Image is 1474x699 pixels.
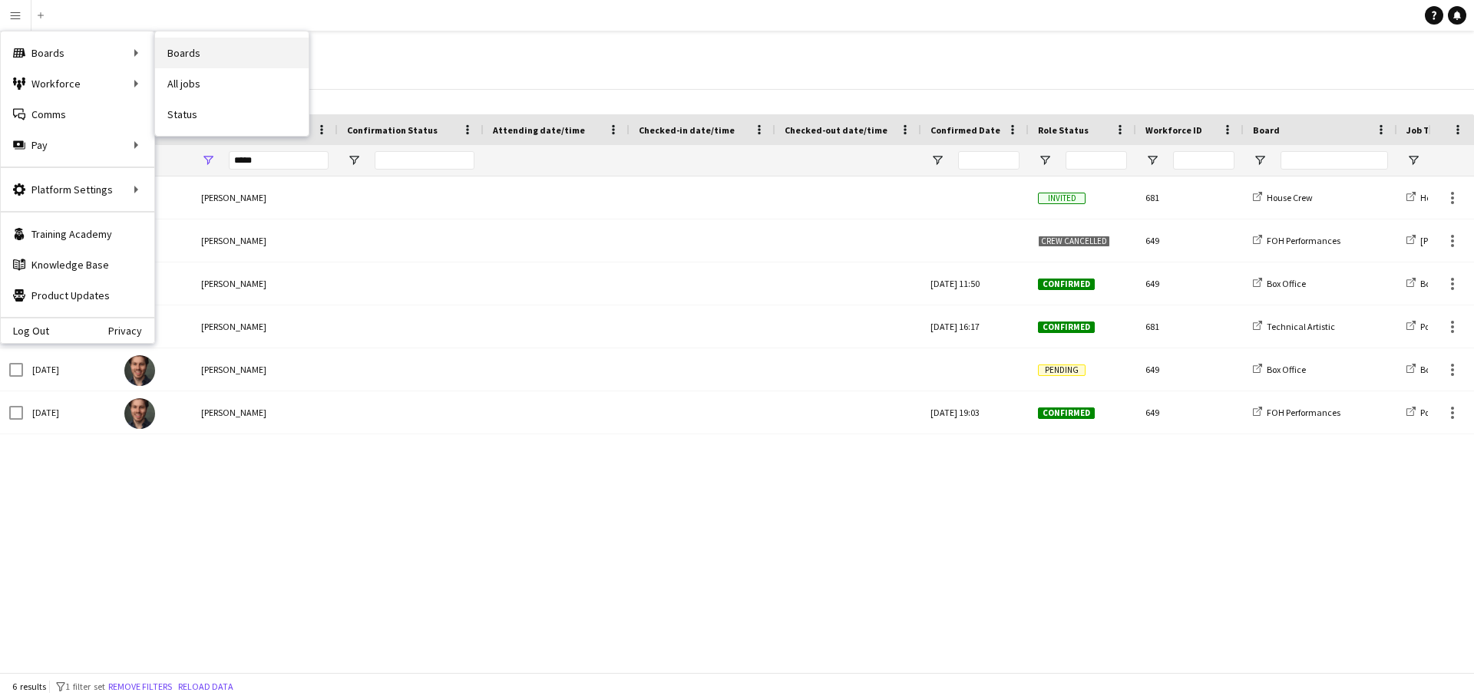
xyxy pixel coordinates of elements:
[1406,192,1466,203] a: House Crew
[1038,193,1086,204] span: Invited
[1136,391,1244,434] div: 649
[1145,124,1202,136] span: Workforce ID
[1,219,154,249] a: Training Academy
[1420,364,1459,375] span: Box Office
[1253,192,1313,203] a: House Crew
[65,681,105,692] span: 1 filter set
[1253,321,1335,332] a: Technical Artistic
[1136,305,1244,348] div: 681
[921,305,1029,348] div: [DATE] 16:17
[1,174,154,205] div: Platform Settings
[1038,407,1095,419] span: Confirmed
[1136,176,1244,219] div: 681
[1281,151,1388,170] input: Board Filter Input
[1173,151,1234,170] input: Workforce ID Filter Input
[1038,321,1095,333] span: Confirmed
[1,68,154,99] div: Workforce
[1420,278,1459,289] span: Box Office
[201,364,266,375] span: [PERSON_NAME]
[921,391,1029,434] div: [DATE] 19:03
[201,192,266,203] span: [PERSON_NAME]
[930,124,1000,136] span: Confirmed Date
[201,278,266,289] span: [PERSON_NAME]
[201,321,266,332] span: [PERSON_NAME]
[1267,321,1335,332] span: Technical Artistic
[1,280,154,311] a: Product Updates
[1253,235,1340,246] a: FOH Performances
[493,124,585,136] span: Attending date/time
[1,249,154,280] a: Knowledge Base
[124,398,155,429] img: James Bibby
[1136,262,1244,305] div: 649
[229,151,329,170] input: Name Filter Input
[1253,278,1306,289] a: Box Office
[1038,124,1089,136] span: Role Status
[1406,278,1459,289] a: Box Office
[1145,153,1159,167] button: Open Filter Menu
[1,325,49,337] a: Log Out
[23,391,115,434] div: [DATE]
[1253,124,1280,136] span: Board
[155,38,309,68] a: Boards
[1038,236,1110,247] span: Crew cancelled
[201,235,266,246] span: [PERSON_NAME]
[1406,124,1446,136] span: Job Title
[201,407,266,418] span: [PERSON_NAME]
[1267,192,1313,203] span: House Crew
[108,325,154,337] a: Privacy
[1267,407,1340,418] span: FOH Performances
[375,151,474,170] input: Confirmation Status Filter Input
[1253,407,1340,418] a: FOH Performances
[1038,364,1086,376] span: Pending
[155,68,309,99] a: All jobs
[201,153,215,167] button: Open Filter Menu
[1420,192,1466,203] span: House Crew
[347,124,438,136] span: Confirmation Status
[1,99,154,130] a: Comms
[1136,348,1244,391] div: 649
[1253,364,1306,375] a: Box Office
[1267,235,1340,246] span: FOH Performances
[1267,278,1306,289] span: Box Office
[1406,364,1459,375] a: Box Office
[23,348,115,391] div: [DATE]
[639,124,735,136] span: Checked-in date/time
[921,262,1029,305] div: [DATE] 11:50
[1066,151,1127,170] input: Role Status Filter Input
[930,153,944,167] button: Open Filter Menu
[785,124,887,136] span: Checked-out date/time
[1267,364,1306,375] span: Box Office
[958,151,1020,170] input: Confirmed Date Filter Input
[124,355,155,386] img: James Bibby
[1,130,154,160] div: Pay
[1406,153,1420,167] button: Open Filter Menu
[155,99,309,130] a: Status
[1253,153,1267,167] button: Open Filter Menu
[175,678,236,695] button: Reload data
[1038,279,1095,290] span: Confirmed
[1136,219,1244,262] div: 649
[105,678,175,695] button: Remove filters
[1038,153,1052,167] button: Open Filter Menu
[347,153,361,167] button: Open Filter Menu
[1,38,154,68] div: Boards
